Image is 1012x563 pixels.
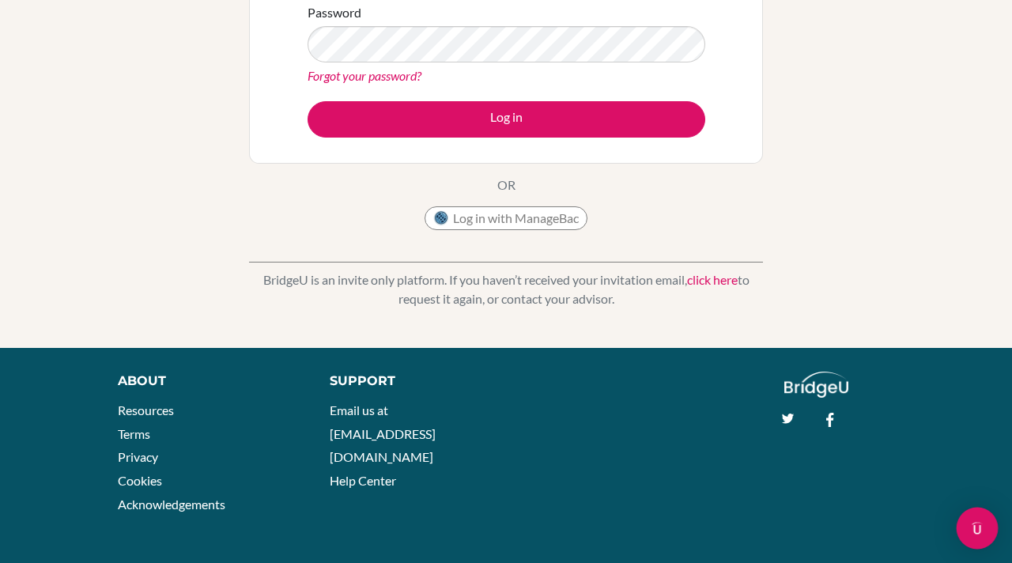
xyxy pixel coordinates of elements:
[118,449,158,464] a: Privacy
[308,101,705,138] button: Log in
[784,372,848,398] img: logo_white@2x-f4f0deed5e89b7ecb1c2cc34c3e3d731f90f0f143d5ea2071677605dd97b5244.png
[497,176,515,195] p: OR
[118,372,294,391] div: About
[687,272,738,287] a: click here
[118,402,174,418] a: Resources
[330,372,490,391] div: Support
[425,206,587,230] button: Log in with ManageBac
[118,426,150,441] a: Terms
[330,473,396,488] a: Help Center
[118,473,162,488] a: Cookies
[308,3,361,22] label: Password
[957,508,999,550] div: Open Intercom Messenger
[118,497,225,512] a: Acknowledgements
[330,402,436,464] a: Email us at [EMAIL_ADDRESS][DOMAIN_NAME]
[308,68,421,83] a: Forgot your password?
[249,270,763,308] p: BridgeU is an invite only platform. If you haven’t received your invitation email, to request it ...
